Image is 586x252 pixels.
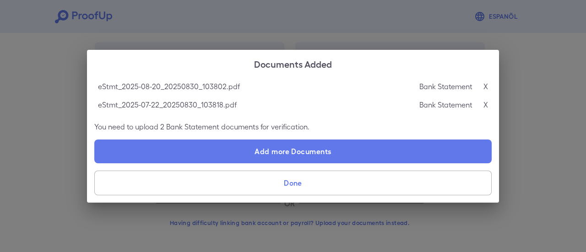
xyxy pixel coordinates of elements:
p: X [483,99,488,110]
p: X [483,81,488,92]
label: Add more Documents [94,139,492,163]
p: eStmt_2025-08-20_20250830_103802.pdf [98,81,240,92]
button: Done [94,171,492,195]
p: Bank Statement [419,99,472,110]
p: eStmt_2025-07-22_20250830_103818.pdf [98,99,237,110]
p: You need to upload 2 Bank Statement documents for verification. [94,121,492,132]
p: Bank Statement [419,81,472,92]
h2: Documents Added [87,50,499,77]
